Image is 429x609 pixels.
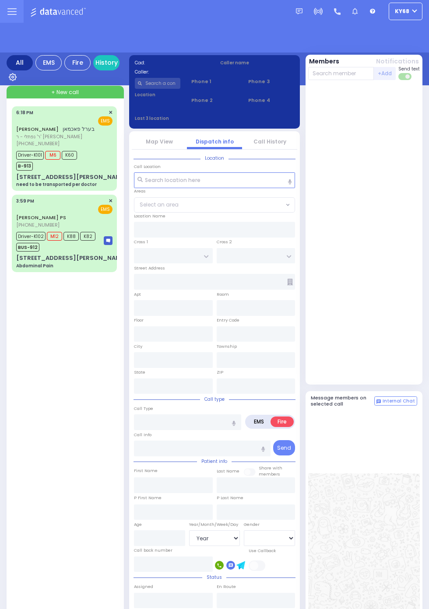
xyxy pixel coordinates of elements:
[16,133,95,140] span: ר' נפתלי - ר' [PERSON_NAME]
[134,164,161,170] label: Call Location
[134,265,165,271] label: Street Address
[217,291,229,297] label: Room
[134,369,145,375] label: State
[93,55,120,70] a: History
[217,343,237,350] label: Township
[134,317,144,323] label: Floor
[309,57,339,66] button: Members
[16,254,127,262] div: [STREET_ADDRESS][PERSON_NAME]
[134,521,142,528] label: Age
[109,197,113,205] span: ✕
[196,138,234,145] a: Dispatch info
[35,55,62,70] div: EMS
[16,181,97,188] div: need to be transported per doctor
[247,416,271,427] label: EMS
[389,3,422,20] button: ky68
[217,239,232,245] label: Cross 2
[135,115,215,122] label: Last 3 location
[134,547,172,553] label: Call back number
[16,126,59,133] a: [PERSON_NAME]
[64,55,91,70] div: Fire
[98,116,113,126] span: EMS
[376,57,419,66] button: Notifications
[259,471,280,477] span: members
[273,440,295,455] button: Send
[16,214,66,221] a: [PERSON_NAME] PS
[200,155,229,161] span: Location
[16,151,44,160] span: Driver-K101
[134,291,141,297] label: Apt
[45,151,60,160] span: M6
[62,151,77,160] span: K60
[146,138,173,145] a: Map View
[217,468,239,474] label: Last Name
[248,97,294,104] span: Phone 4
[63,125,95,133] span: בערל פאכמאן
[217,369,223,375] label: ZIP
[63,232,79,241] span: K88
[134,406,153,412] label: Call Type
[395,7,409,15] span: ky68
[135,78,181,89] input: Search a contact
[16,221,60,228] span: [PHONE_NUMBER]
[16,232,46,241] span: Driver-K102
[98,205,113,214] span: EMS
[287,279,293,285] span: Other building occupants
[249,548,276,554] label: Use Callback
[296,8,302,15] img: message.svg
[135,69,209,75] label: Caller:
[134,468,158,474] label: First Name
[200,396,229,402] span: Call type
[30,6,88,17] img: Logo
[217,495,243,501] label: P Last Name
[109,109,113,116] span: ✕
[51,88,79,96] span: + New call
[134,172,295,188] input: Search location here
[134,239,148,245] label: Cross 1
[374,396,417,406] button: Internal Chat
[244,521,260,528] label: Gender
[259,465,282,471] small: Share with
[104,236,113,245] img: message-box.svg
[16,109,33,116] span: 6:18 PM
[135,59,209,66] label: Cad:
[16,198,34,204] span: 3:59 PM
[16,243,39,252] span: BUS-912
[134,495,162,501] label: P First Name
[134,432,151,438] label: Call Info
[217,317,239,323] label: Entry Code
[16,173,127,182] div: [STREET_ADDRESS][PERSON_NAME]
[383,398,415,404] span: Internal Chat
[135,91,181,98] label: Location
[80,232,95,241] span: K82
[248,78,294,85] span: Phone 3
[398,72,412,81] label: Turn off text
[220,59,295,66] label: Caller name
[189,521,240,528] div: Year/Month/Week/Day
[134,213,165,219] label: Location Name
[197,458,232,465] span: Patient info
[202,574,226,581] span: Status
[134,188,146,194] label: Areas
[16,140,60,147] span: [PHONE_NUMBER]
[47,232,62,241] span: M12
[140,201,179,209] span: Select an area
[398,66,420,72] span: Send text
[191,78,237,85] span: Phone 1
[134,343,142,350] label: City
[311,395,375,406] h5: Message members on selected call
[308,67,374,80] input: Search member
[253,138,286,145] a: Call History
[134,584,153,590] label: Assigned
[7,55,33,70] div: All
[217,584,236,590] label: En Route
[271,416,294,427] label: Fire
[191,97,237,104] span: Phone 2
[16,162,33,171] span: B-913
[16,262,53,269] div: Abdominal Pain
[376,399,381,404] img: comment-alt.png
